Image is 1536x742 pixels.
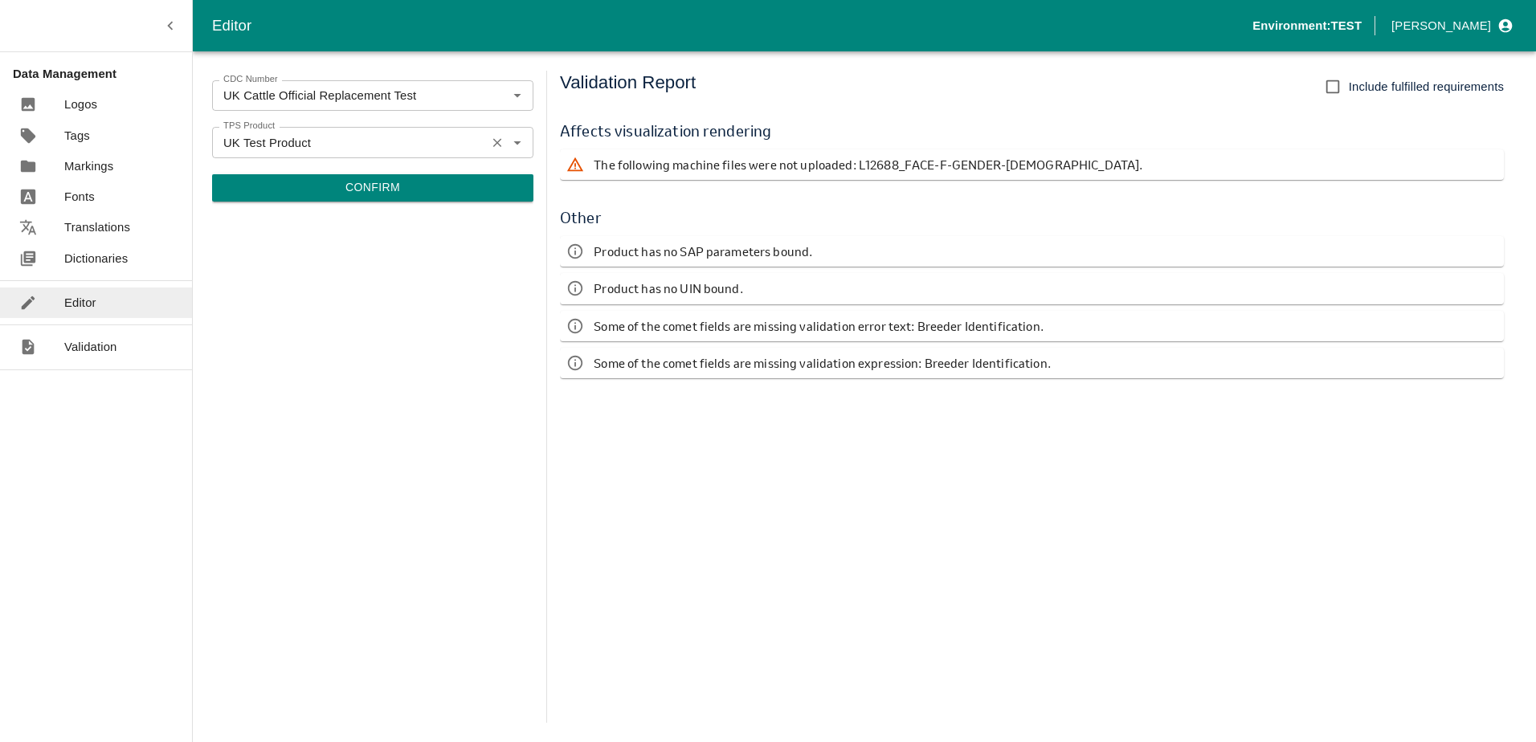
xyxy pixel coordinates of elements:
p: Tags [64,127,90,145]
p: Translations [64,218,130,236]
p: Product has no UIN bound. [594,279,742,297]
p: [PERSON_NAME] [1391,17,1491,35]
p: Dictionaries [64,250,128,267]
button: Confirm [212,174,533,202]
p: Environment: TEST [1252,17,1362,35]
p: Data Management [13,65,192,83]
button: Open [507,132,528,153]
p: Logos [64,96,97,113]
label: CDC Number [223,73,278,86]
button: profile [1385,12,1517,39]
p: Some of the comet fields are missing validation expression: Breeder Identification. [594,354,1051,372]
p: Product has no SAP parameters bound. [594,243,812,260]
p: Markings [64,157,113,175]
h6: Affects visualization rendering [560,119,1504,143]
div: Editor [212,14,1252,38]
p: Some of the comet fields are missing validation error text: Breeder Identification. [594,317,1044,335]
span: Include fulfilled requirements [1349,78,1504,96]
h6: Other [560,206,1504,230]
p: The following machine files were not uploaded: L12688_FACE-F-GENDER-[DEMOGRAPHIC_DATA]. [594,156,1142,173]
p: Editor [64,294,96,312]
p: Fonts [64,188,95,206]
h5: Validation Report [560,71,696,103]
button: Clear [487,132,509,153]
button: Open [507,85,528,106]
p: Validation [64,338,117,356]
label: TPS Product [223,120,275,132]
